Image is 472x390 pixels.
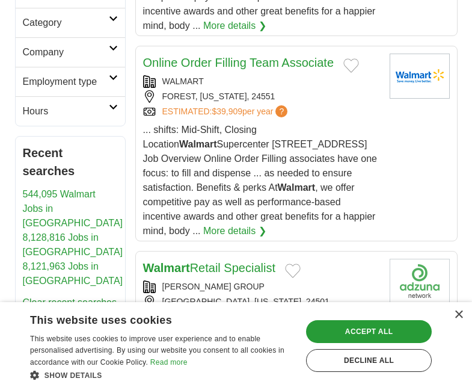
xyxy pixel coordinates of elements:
[30,309,264,327] div: This website uses cookies
[179,139,217,149] strong: Walmart
[143,296,380,308] div: [GEOGRAPHIC_DATA], [US_STATE], 24501
[162,105,290,118] a: ESTIMATED:$39,909per year?
[150,358,188,367] a: Read more, opens a new window
[278,182,316,193] strong: Walmart
[23,297,117,308] a: Clear recent searches
[306,320,432,343] div: Accept all
[285,264,301,278] button: Add to favorite jobs
[212,107,242,116] span: $39,909
[16,8,125,37] a: Category
[23,16,109,30] h2: Category
[16,37,125,67] a: Company
[23,232,123,257] a: 8,128,816 Jobs in [GEOGRAPHIC_DATA]
[143,280,380,293] div: [PERSON_NAME] GROUP
[275,105,287,117] span: ?
[390,54,450,99] img: Walmart logo
[23,189,123,228] a: 544,095 Walmart Jobs in [GEOGRAPHIC_DATA]
[306,349,432,372] div: Decline all
[23,144,118,180] h2: Recent searches
[203,224,266,238] a: More details ❯
[23,75,109,89] h2: Employment type
[44,371,102,380] span: Show details
[343,58,359,73] button: Add to favorite jobs
[16,67,125,96] a: Employment type
[23,104,109,119] h2: Hours
[390,259,450,304] img: Company logo
[162,76,204,86] a: WALMART
[143,261,190,274] strong: Walmart
[143,56,334,69] a: Online Order Filling Team Associate
[143,261,275,274] a: WalmartRetail Specialist
[23,45,109,60] h2: Company
[30,335,284,367] span: This website uses cookies to improve user experience and to enable personalised advertising. By u...
[454,311,463,320] div: Close
[30,369,294,381] div: Show details
[23,261,123,286] a: 8,121,963 Jobs in [GEOGRAPHIC_DATA]
[203,19,266,33] a: More details ❯
[16,96,125,126] a: Hours
[143,125,378,236] span: ... shifts: Mid-Shift, Closing Location Supercenter [STREET_ADDRESS] Job Overview Online Order Fi...
[143,90,380,103] div: FOREST, [US_STATE], 24551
